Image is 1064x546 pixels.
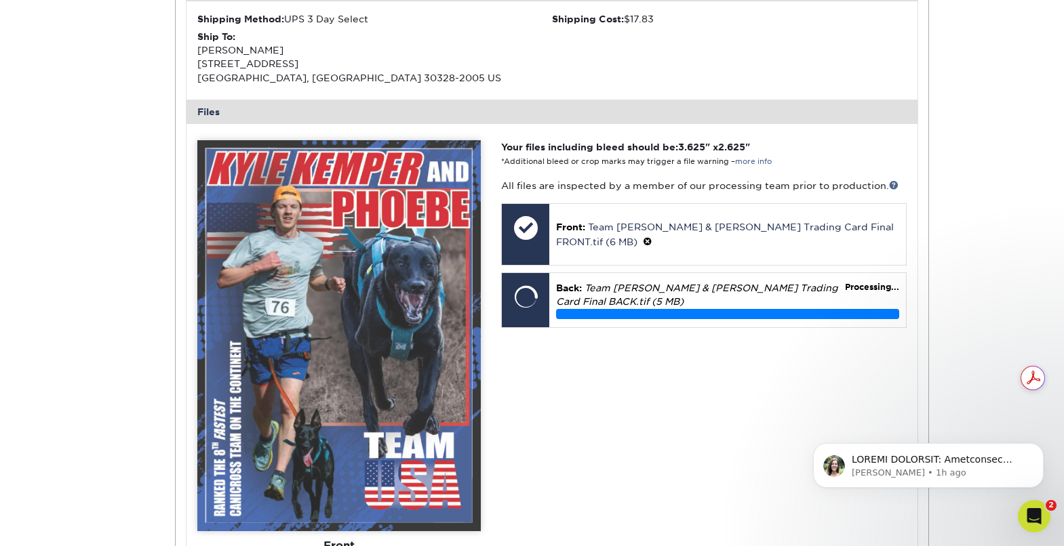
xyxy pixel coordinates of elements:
[556,222,585,232] span: Front:
[59,39,234,495] span: LOREMI DOLORSIT: Ametconsec Adipi 09195-871073-61195 Elits doe tem incidid utla etdol magn Aliqua...
[186,100,918,124] div: Files
[197,30,552,85] div: [PERSON_NAME] [STREET_ADDRESS] [GEOGRAPHIC_DATA], [GEOGRAPHIC_DATA] 30328-2005 US
[735,157,772,166] a: more info
[556,282,838,307] em: Team [PERSON_NAME] & [PERSON_NAME] Trading Card Final BACK.tif (5 MB)
[501,157,772,166] small: *Additional bleed or crop marks may trigger a file warning –
[556,282,582,293] span: Back:
[501,142,750,152] strong: Your files including bleed should be: " x "
[59,52,234,64] p: Message from Julie, sent 1h ago
[552,12,907,26] div: $17.83
[793,415,1064,509] iframe: Intercom notifications message
[501,179,906,192] p: All files are inspected by a member of our processing team prior to production.
[552,14,624,24] strong: Shipping Cost:
[678,142,705,152] span: 3.625
[197,31,235,42] strong: Ship To:
[1046,500,1057,511] span: 2
[556,222,894,247] a: Team [PERSON_NAME] & [PERSON_NAME] Trading Card Final FRONT.tif (6 MB)
[1018,500,1050,532] iframe: Intercom live chat
[197,12,552,26] div: UPS 3 Day Select
[718,142,745,152] span: 2.625
[197,14,284,24] strong: Shipping Method:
